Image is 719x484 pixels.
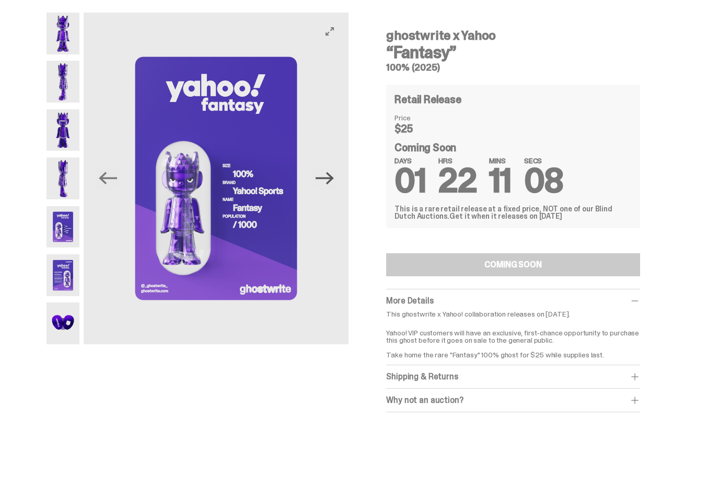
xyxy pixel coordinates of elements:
[395,114,447,121] dt: Price
[386,29,640,42] h4: ghostwrite x Yahoo
[84,13,349,344] img: Yahoo-HG---5.png
[386,295,433,306] span: More Details
[47,302,80,344] img: Yahoo-HG---7.png
[395,123,447,134] dd: $25
[386,63,640,72] h5: 100% (2025)
[47,61,80,103] img: Yahoo-HG---2.png
[489,159,512,202] span: 11
[313,167,336,190] button: Next
[47,206,80,248] img: Yahoo-HG---5.png
[47,13,80,54] img: Yahoo-HG---1.png
[438,157,477,164] span: HRS
[395,94,461,105] h4: Retail Release
[524,159,563,202] span: 08
[524,157,563,164] span: SECS
[386,310,640,318] p: This ghostwrite x Yahoo! collaboration releases on [DATE].
[96,167,119,190] button: Previous
[449,211,562,221] span: Get it when it releases on [DATE]
[386,44,640,61] h3: “Fantasy”
[386,395,640,406] div: Why not an auction?
[484,261,541,269] div: COMING SOON
[395,159,426,202] span: 01
[47,254,80,296] img: Yahoo-HG---6.png
[386,322,640,358] p: Yahoo! VIP customers will have an exclusive, first-chance opportunity to purchase this ghost befo...
[323,25,336,38] button: View full-screen
[47,157,80,199] img: Yahoo-HG---4.png
[395,205,631,220] div: This is a rare retail release at a fixed price, NOT one of our Blind Dutch Auctions.
[438,159,477,202] span: 22
[386,253,640,276] button: COMING SOON
[395,157,426,164] span: DAYS
[386,372,640,382] div: Shipping & Returns
[395,142,631,193] div: Coming Soon
[489,157,512,164] span: MINS
[47,109,80,151] img: Yahoo-HG---3.png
